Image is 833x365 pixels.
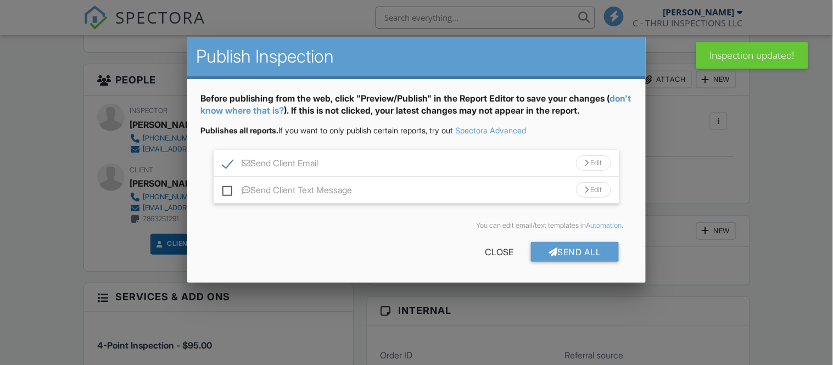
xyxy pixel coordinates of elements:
label: Send Client Email [222,158,318,172]
div: Before publishing from the web, click "Preview/Publish" in the Report Editor to save your changes... [200,92,632,126]
a: Automation [586,221,622,229]
div: Inspection updated! [696,42,808,69]
strong: Publishes all reports. [200,126,278,135]
div: Edit [576,155,611,171]
label: Send Client Text Message [222,185,352,199]
div: Close [467,242,531,262]
a: Spectora Advanced [455,126,526,135]
div: Send All [531,242,619,262]
span: If you want to only publish certain reports, try out [200,126,453,135]
a: don't know where that is? [200,93,631,116]
div: Edit [576,182,611,198]
div: You can edit email/text templates in . [209,221,623,230]
h2: Publish Inspection [196,46,636,68]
